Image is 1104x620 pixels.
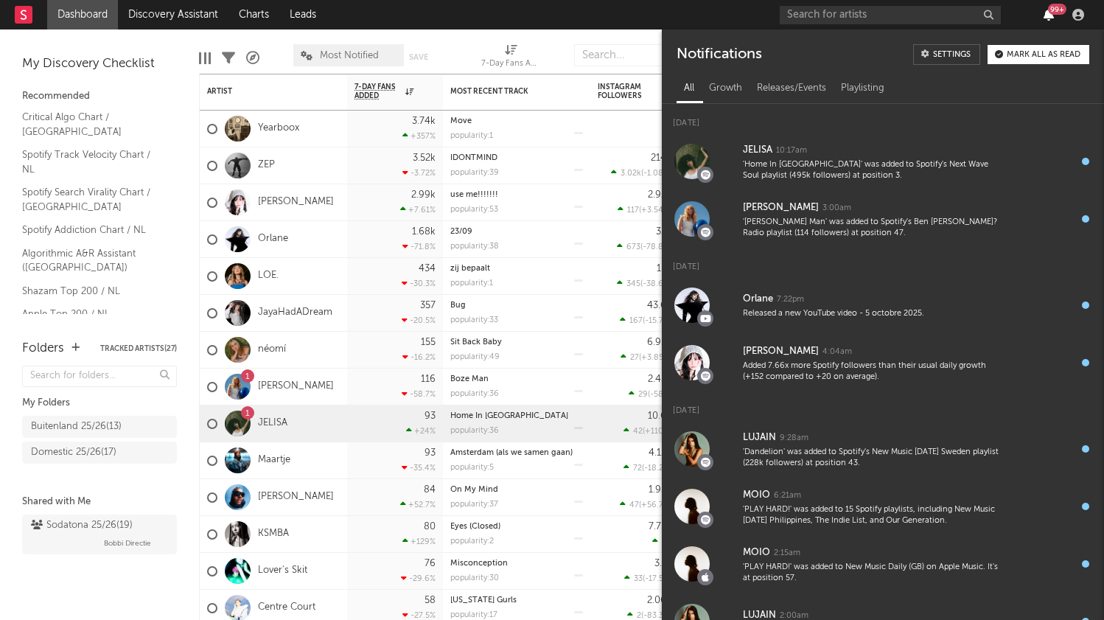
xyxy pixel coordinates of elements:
[22,55,177,73] div: My Discovery Checklist
[647,338,671,347] div: 6.95k
[988,45,1089,64] button: Mark all as read
[645,428,669,436] span: +110 %
[643,170,669,178] span: -1.08 %
[633,428,643,436] span: 42
[258,454,290,467] a: Maartje
[31,517,133,534] div: Sodatona 25/26 ( 19 )
[450,501,498,509] div: popularity: 37
[22,366,177,387] input: Search for folders...
[643,243,669,251] span: -78.8 %
[412,116,436,126] div: 3.74k
[618,205,671,215] div: ( )
[450,427,499,435] div: popularity: 36
[743,142,772,159] div: JELISA
[623,463,671,473] div: ( )
[450,390,499,398] div: popularity: 36
[647,301,671,310] div: 43.6k
[450,486,583,494] div: On My Mind
[450,449,583,457] div: Amsterdam (als we samen gaan)
[258,528,289,540] a: KSMBA
[425,448,436,458] div: 93
[933,51,971,59] div: Settings
[402,352,436,362] div: -16.2 %
[450,353,500,361] div: popularity: 49
[258,307,332,319] a: JayaHadADream
[450,132,493,140] div: popularity: 1
[641,354,669,362] span: +3.85 %
[246,37,259,80] div: A&R Pipeline
[621,352,671,362] div: ( )
[450,316,498,324] div: popularity: 33
[780,433,808,444] div: 9:28am
[450,338,583,346] div: Sit Back Baby
[662,248,1104,276] div: [DATE]
[402,131,436,141] div: +357 %
[647,596,671,605] div: 2.06k
[450,464,494,472] div: popularity: 5
[450,523,583,531] div: Eyes (Closed)
[626,243,640,251] span: 673
[450,611,497,619] div: popularity: 17
[662,104,1104,133] div: [DATE]
[450,596,583,605] div: California Gurls
[22,245,162,276] a: Algorithmic A&R Assistant ([GEOGRAPHIC_DATA])
[834,76,892,101] div: Playlisting
[421,338,436,347] div: 155
[412,227,436,237] div: 1.68k
[450,206,498,214] div: popularity: 53
[450,523,500,531] a: Eyes (Closed)
[104,534,151,552] span: Bobbi Directie
[450,338,502,346] a: Sit Back Baby
[777,294,804,305] div: 7:22pm
[774,548,800,559] div: 2:15am
[633,464,642,473] span: 72
[258,233,288,245] a: Orlane
[258,159,275,172] a: ZEP
[258,417,287,430] a: JELISA
[207,87,318,96] div: Artist
[258,491,334,504] a: [PERSON_NAME]
[638,391,648,399] span: 29
[450,154,497,162] a: IDONTMIND
[776,145,807,156] div: 10:17am
[650,391,669,399] span: -58 %
[743,199,819,217] div: [PERSON_NAME]
[743,217,1002,240] div: '[PERSON_NAME] Man' was added to Spotify's Ben [PERSON_NAME]? Radio playlist (114 followers) at p...
[320,51,379,60] span: Most Notified
[450,191,583,199] div: use me!!!!!!!
[22,493,177,511] div: Shared with Me
[574,44,685,66] input: Search...
[630,354,639,362] span: 27
[421,375,436,384] div: 116
[617,242,671,251] div: ( )
[258,380,334,393] a: [PERSON_NAME]
[743,562,1002,585] div: 'PLAY HARD!' was added to New Music Daily (GB) on Apple Music. It's at position 57.
[662,276,1104,334] a: Orlane7:22pmReleased a new YouTube video - 5 octobre 2025.
[641,501,669,509] span: +56.7 %
[450,537,494,546] div: popularity: 2
[662,133,1104,190] a: JELISA10:17am'Home In [GEOGRAPHIC_DATA]' was added to Spotify's Next Wave Soul playlist (495k fol...
[641,206,669,215] span: +3.54 %
[702,76,750,101] div: Growth
[629,389,671,399] div: ( )
[450,265,490,273] a: zij bepaalt
[22,306,162,322] a: Apple Top 200 / NL
[743,544,770,562] div: MOIO
[450,117,472,125] a: Move
[450,87,561,96] div: Most Recent Track
[450,560,583,568] div: Misconception
[677,76,702,101] div: All
[400,500,436,509] div: +52.7 %
[662,190,1104,248] a: [PERSON_NAME]3:00am'[PERSON_NAME] Man' was added to Spotify's Ben [PERSON_NAME]? Radio playlist (...
[450,596,517,605] a: [US_STATE] Gurls
[22,394,177,412] div: My Folders
[402,389,436,399] div: -58.7 %
[750,76,834,101] div: Releases/Events
[634,575,643,583] span: 33
[662,420,1104,478] a: LUJAIN9:28am'Dandelion' was added to Spotify's New Music [DATE] Sweden playlist (228k followers) ...
[450,228,583,236] div: 23/09
[402,242,436,251] div: -71.8 %
[620,316,671,325] div: ( )
[629,501,639,509] span: 47
[402,610,436,620] div: -27.5 %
